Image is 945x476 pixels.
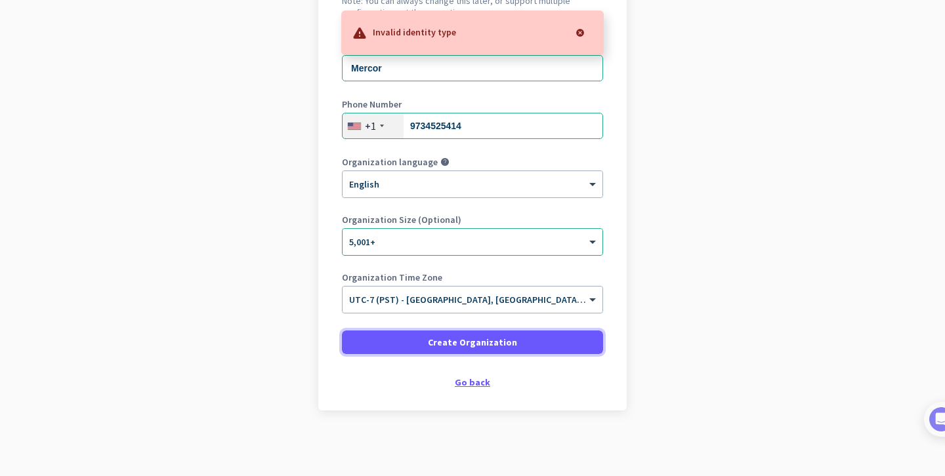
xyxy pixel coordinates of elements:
div: +1 [365,119,376,132]
div: Go back [342,378,603,387]
label: Organization Time Zone [342,273,603,282]
input: 201-555-0123 [342,113,603,139]
input: What is the name of your organization? [342,55,603,81]
label: Organization language [342,157,438,167]
label: Phone Number [342,100,603,109]
span: Create Organization [428,336,517,349]
label: Organization Size (Optional) [342,215,603,224]
i: help [440,157,450,167]
button: Create Organization [342,330,603,354]
p: Invalid identity type [373,25,456,38]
